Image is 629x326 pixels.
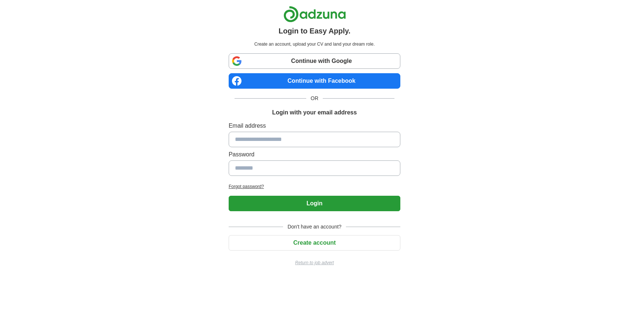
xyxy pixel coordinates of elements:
[229,121,400,130] label: Email address
[279,25,351,36] h1: Login to Easy Apply.
[230,41,399,47] p: Create an account, upload your CV and land your dream role.
[229,259,400,266] a: Return to job advert
[229,183,400,190] a: Forgot password?
[229,73,400,89] a: Continue with Facebook
[229,196,400,211] button: Login
[306,95,323,102] span: OR
[229,235,400,251] button: Create account
[229,150,400,159] label: Password
[229,240,400,246] a: Create account
[283,223,346,231] span: Don't have an account?
[272,108,357,117] h1: Login with your email address
[283,6,346,22] img: Adzuna logo
[229,53,400,69] a: Continue with Google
